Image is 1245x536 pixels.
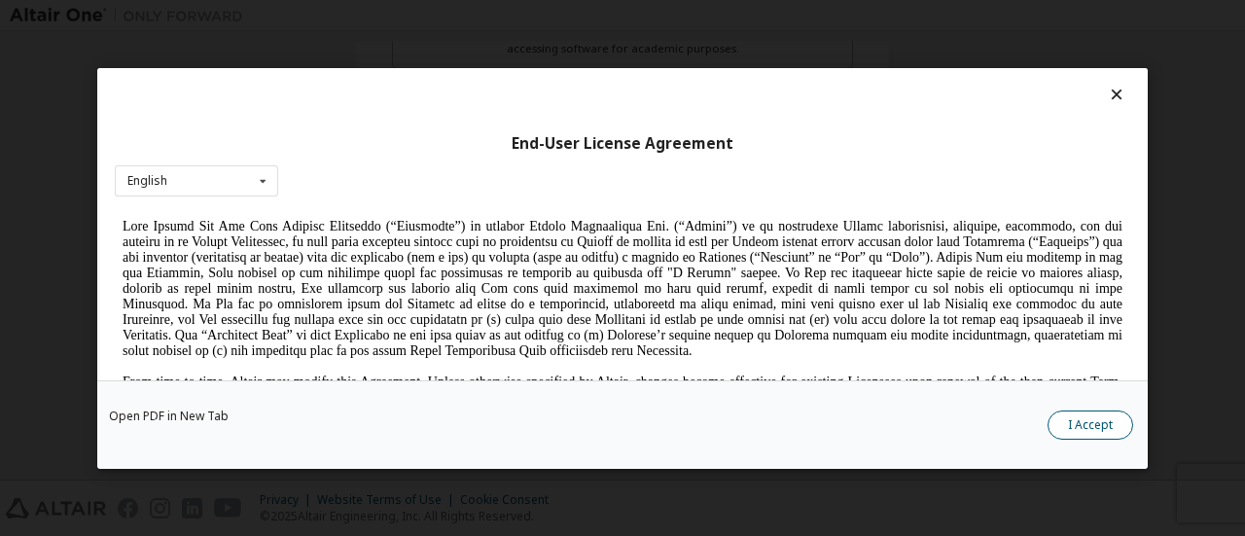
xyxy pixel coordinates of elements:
[8,166,1008,228] span: From time to time, Altair may modify this Agreement. Unless otherwise specified by Altair, change...
[127,175,167,187] div: English
[1048,410,1133,439] button: I Accept
[109,410,229,421] a: Open PDF in New Tab
[8,11,1008,150] span: Lore Ipsumd Sit Ame Cons Adipisc Elitseddo (“Eiusmodte”) in utlabor Etdolo Magnaaliqua Eni. (“Adm...
[115,133,1130,153] div: End-User License Agreement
